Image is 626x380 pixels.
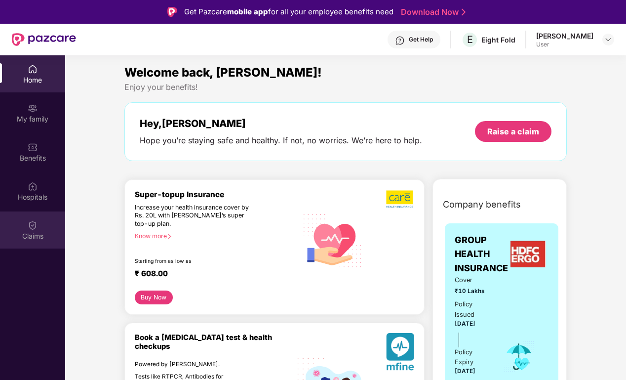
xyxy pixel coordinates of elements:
span: ₹10 Lakhs [455,287,489,296]
a: Download Now [401,7,463,17]
img: b5dec4f62d2307b9de63beb79f102df3.png [386,190,414,209]
img: svg+xml;base64,PHN2ZyB4bWxucz0iaHR0cDovL3d3dy53My5vcmcvMjAwMC9zdmciIHhtbG5zOnhsaW5rPSJodHRwOi8vd3... [298,205,368,276]
span: Company benefits [443,198,521,211]
div: ₹ 608.00 [135,269,288,281]
img: svg+xml;base64,PHN2ZyBpZD0iQ2xhaW0iIHhtbG5zPSJodHRwOi8vd3d3LnczLm9yZy8yMDAwL3N2ZyIgd2lkdGg9IjIwIi... [28,220,38,230]
img: svg+xml;base64,PHN2ZyBpZD0iSGVscC0zMngzMiIgeG1sbnM9Imh0dHA6Ly93d3cudzMub3JnLzIwMDAvc3ZnIiB3aWR0aD... [395,36,405,45]
div: Hope you’re staying safe and healthy. If not, no worries. We’re here to help. [140,135,422,146]
img: svg+xml;base64,PHN2ZyBpZD0iSG9zcGl0YWxzIiB4bWxucz0iaHR0cDovL3d3dy53My5vcmcvMjAwMC9zdmciIHdpZHRoPS... [28,181,38,191]
span: GROUP HEALTH INSURANCE [455,233,508,275]
img: insurerLogo [510,241,546,267]
img: svg+xml;base64,PHN2ZyB4bWxucz0iaHR0cDovL3d3dy53My5vcmcvMjAwMC9zdmciIHhtbG5zOnhsaW5rPSJodHRwOi8vd3... [386,333,414,374]
div: Policy Expiry [455,347,489,367]
span: Welcome back, [PERSON_NAME]! [124,65,322,80]
div: Super-topup Insurance [135,190,298,199]
div: Get Help [409,36,433,43]
button: Buy Now [135,291,173,304]
div: [PERSON_NAME] [536,31,593,41]
img: Stroke [462,7,466,17]
div: Eight Fold [481,35,515,44]
strong: mobile app [227,7,268,16]
img: svg+xml;base64,PHN2ZyB3aWR0aD0iMjAiIGhlaWdodD0iMjAiIHZpZXdCb3g9IjAgMCAyMCAyMCIgZmlsbD0ibm9uZSIgeG... [28,103,38,113]
div: Starting from as low as [135,258,256,265]
img: svg+xml;base64,PHN2ZyBpZD0iSG9tZSIgeG1sbnM9Imh0dHA6Ly93d3cudzMub3JnLzIwMDAvc3ZnIiB3aWR0aD0iMjAiIG... [28,64,38,74]
div: Hey, [PERSON_NAME] [140,118,422,129]
span: E [467,34,473,45]
div: Increase your health insurance cover by Rs. 20L with [PERSON_NAME]’s super top-up plan. [135,204,255,228]
img: svg+xml;base64,PHN2ZyBpZD0iRHJvcGRvd24tMzJ4MzIiIHhtbG5zPSJodHRwOi8vd3d3LnczLm9yZy8yMDAwL3N2ZyIgd2... [604,36,612,43]
div: User [536,41,593,48]
div: Policy issued [455,299,489,319]
img: Logo [167,7,177,17]
div: Enjoy your benefits! [124,82,567,92]
div: Raise a claim [487,126,539,137]
div: Book a [MEDICAL_DATA] test & health checkups [135,333,298,351]
div: Get Pazcare for all your employee benefits need [184,6,393,18]
span: Cover [455,275,489,285]
img: svg+xml;base64,PHN2ZyBpZD0iQmVuZWZpdHMiIHhtbG5zPSJodHRwOi8vd3d3LnczLm9yZy8yMDAwL3N2ZyIgd2lkdGg9Ij... [28,142,38,152]
span: [DATE] [455,320,475,327]
span: [DATE] [455,368,475,375]
div: Know more [135,232,292,239]
div: Powered by [PERSON_NAME]. [135,361,255,369]
span: right [167,234,172,239]
img: New Pazcare Logo [12,33,76,46]
img: icon [503,340,535,373]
